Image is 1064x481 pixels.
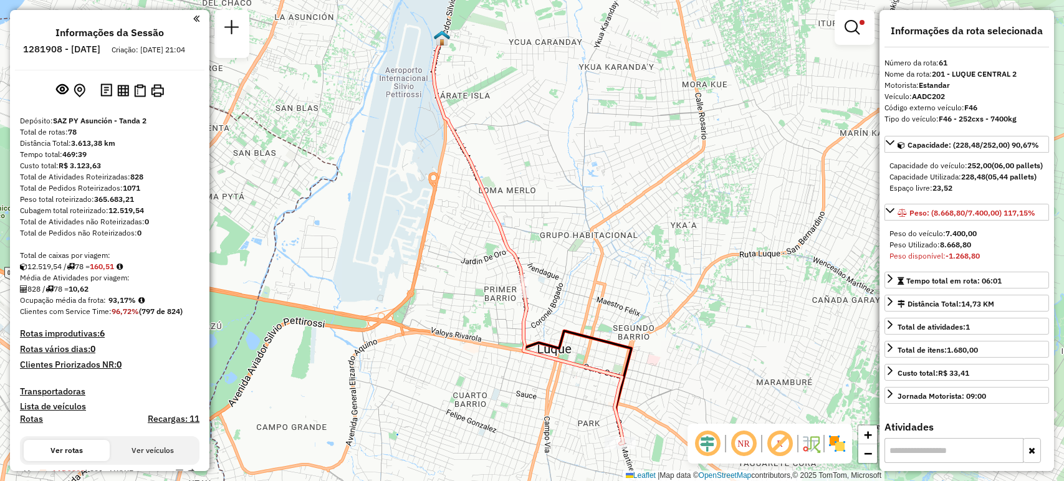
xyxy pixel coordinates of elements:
a: Zoom in [858,426,877,444]
a: Capacidade: (228,48/252,00) 90,67% [884,136,1049,153]
div: Total de itens: [898,345,978,356]
button: Visualizar Romaneio [132,82,148,100]
strong: F46 [964,103,977,112]
a: OpenStreetMap [699,471,752,480]
div: Depósito: [20,115,199,126]
div: Capacidade Utilizada: [889,171,1044,183]
span: + [864,427,872,442]
div: Número da rota: [884,57,1049,69]
strong: Estandar [919,80,950,90]
em: Opções [176,469,183,476]
h4: Rotas improdutivas: [20,328,199,339]
div: Criação: [DATE] 21:04 [107,44,190,55]
span: Ocupação média da frota: [20,295,106,305]
strong: 61 [939,58,947,67]
strong: 96,72% [112,307,139,316]
strong: 252,00 [967,161,992,170]
a: Tempo total em rota: 06:01 [884,272,1049,288]
strong: 1.680,00 [947,345,978,355]
h4: Informações da rota selecionada [884,25,1049,37]
em: Rota exportada [187,469,194,476]
div: Código externo veículo: [884,102,1049,113]
h4: Transportadoras [20,386,199,397]
strong: SAZ PY Asunción - Tanda 2 [53,116,146,125]
a: Clique aqui para minimizar o painel [193,11,199,26]
div: Capacidade do veículo: [889,160,1044,171]
strong: R$ 33,41 [938,368,969,378]
h6: 1281908 - [DATE] [23,44,100,55]
a: Peso: (8.668,80/7.400,00) 117,15% [884,204,1049,221]
strong: 1071 [123,183,140,193]
button: Imprimir Rotas [148,82,166,100]
strong: 23,52 [932,183,952,193]
a: Jornada Motorista: 09:00 [884,387,1049,404]
a: Distância Total:14,73 KM [884,295,1049,312]
div: Peso disponível: [889,250,1044,262]
div: Distância Total: [898,298,994,310]
strong: 201 - LUQUE CENTRAL 2 [932,69,1017,79]
img: Exibir/Ocultar setores [827,434,847,454]
span: Capacidade: (228,48/252,00) 90,67% [908,140,1039,150]
div: Jornada Motorista: 09:00 [898,391,986,402]
a: Leaflet [626,471,656,480]
strong: 0 [90,343,95,355]
a: Exibir filtros [840,15,870,40]
span: Total de atividades: [898,322,970,331]
strong: 6 [100,328,105,339]
div: Veículo: [884,91,1049,102]
button: Logs desbloquear sessão [98,81,115,100]
span: Clientes com Service Time: [20,307,112,316]
i: Total de rotas [67,263,75,270]
a: Nova sessão e pesquisa [219,15,244,43]
strong: 8.668,80 [940,240,971,249]
div: 12.519,54 / 78 = [20,261,199,272]
a: Rotas [20,414,43,424]
div: Tempo total: [20,149,199,160]
button: Exibir sessão original [54,80,71,100]
strong: R$ 3.123,63 [59,161,101,170]
strong: 7.400,00 [946,229,977,238]
div: Peso: (8.668,80/7.400,00) 117,15% [884,223,1049,267]
img: UDC - Luque - FADEL [434,30,450,46]
strong: 365.683,21 [94,194,134,204]
i: Meta Caixas/viagem: 187,00 Diferença: -26,49 [117,263,123,270]
span: Peso: (8.668,80/7.400,00) 117,15% [909,208,1035,217]
strong: -1.268,80 [946,251,980,260]
div: Nome da rota: [884,69,1049,80]
strong: (797 de 824) [139,307,183,316]
h4: Lista de veículos [20,401,199,412]
div: Total de rotas: [20,126,199,138]
img: Fluxo de ruas [801,434,821,454]
i: Total de Atividades [20,285,27,293]
strong: 3.613,38 km [71,138,115,148]
strong: 12.519,54 [108,206,144,215]
span: | [658,471,659,480]
strong: AADC202 [912,92,945,101]
a: Custo total:R$ 33,41 [884,364,1049,381]
div: Média de Atividades por viagem: [20,272,199,283]
div: Total de Pedidos não Roteirizados: [20,227,199,239]
span: Peso do veículo: [889,229,977,238]
strong: (06,00 pallets) [992,161,1043,170]
div: 828 / 78 = [20,283,199,295]
div: Total de Atividades não Roteirizadas: [20,216,199,227]
span: Tempo total em rota: 06:01 [906,276,1002,285]
i: Cubagem total roteirizado [20,263,27,270]
strong: 1 [966,322,970,331]
strong: 78 [68,127,77,136]
span: Ocultar deslocamento [693,429,722,459]
strong: (05,44 pallets) [985,172,1037,181]
h4: Informações da Sessão [55,27,164,39]
div: Custo total: [898,368,969,379]
span: 14,73 KM [961,299,994,308]
div: Tipo do veículo: [884,113,1049,125]
strong: 93,17% [108,295,136,305]
strong: 469:39 [62,150,87,159]
h4: Rotas vários dias: [20,344,199,355]
div: Total de caixas por viagem: [20,250,199,261]
div: Peso total roteirizado: [20,194,199,205]
button: Ver veículos [110,440,196,461]
h4: Clientes Priorizados NR: [20,360,199,370]
h4: Atividades [884,421,1049,433]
